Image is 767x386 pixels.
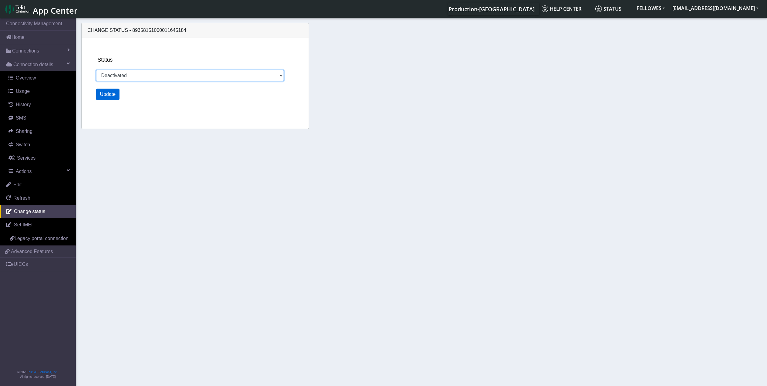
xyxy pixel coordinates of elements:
a: App Center [5,2,77,15]
span: Legacy portal connection [15,236,69,241]
span: Connections [12,47,39,55]
a: Overview [2,71,76,85]
span: Status [595,5,621,12]
span: Set IMEI [14,222,32,227]
span: Actions [16,169,32,174]
span: App Center [33,5,78,16]
a: History [2,98,76,111]
span: Connection details [13,61,53,68]
span: Change status - 89358151000011645184 [88,28,187,33]
a: Help center [539,3,593,15]
span: SMS [16,115,26,120]
a: Sharing [2,125,76,138]
span: Production-[GEOGRAPHIC_DATA] [449,5,535,13]
span: Services [17,155,35,161]
img: knowledge.svg [542,5,548,12]
span: Overview [16,75,36,80]
span: Switch [16,142,30,147]
a: Services [2,151,76,165]
a: SMS [2,111,76,125]
button: FELLOWES [633,3,669,14]
span: Refresh [13,195,30,201]
label: Status [98,56,113,64]
button: [EMAIL_ADDRESS][DOMAIN_NAME] [669,3,762,14]
a: Your current platform instance [448,3,534,15]
span: Help center [542,5,581,12]
a: Switch [2,138,76,151]
button: Update [96,89,120,100]
span: Edit [13,182,22,187]
a: Status [593,3,633,15]
span: Usage [16,89,30,94]
span: History [16,102,31,107]
img: logo-telit-cinterion-gw-new.png [5,4,30,14]
a: Actions [2,165,76,178]
a: Telit IoT Solutions, Inc. [27,371,58,374]
img: status.svg [595,5,602,12]
a: Usage [2,85,76,98]
span: Change status [14,209,45,214]
span: Sharing [16,129,32,134]
span: Advanced Features [11,248,53,255]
